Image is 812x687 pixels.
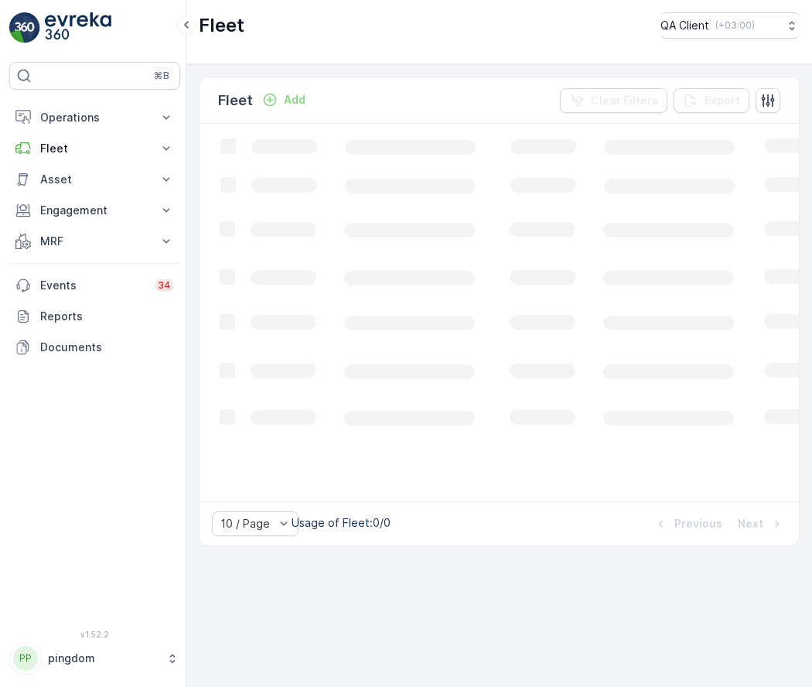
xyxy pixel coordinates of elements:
[705,93,740,108] p: Export
[40,203,149,218] p: Engagement
[660,12,800,39] button: QA Client(+03:00)
[292,515,391,531] p: Usage of Fleet : 0/0
[154,70,169,82] p: ⌘B
[560,88,667,113] button: Clear Filters
[9,133,180,164] button: Fleet
[9,642,180,675] button: PPpingdom
[9,270,180,301] a: Events34
[284,92,305,108] p: Add
[48,651,159,666] p: pingdom
[40,234,149,249] p: MRF
[591,93,658,108] p: Clear Filters
[651,514,724,533] button: Previous
[40,141,149,156] p: Fleet
[199,13,244,38] p: Fleet
[158,279,171,292] p: 34
[9,301,180,332] a: Reports
[9,102,180,133] button: Operations
[9,630,180,639] span: v 1.52.2
[9,164,180,195] button: Asset
[40,340,174,355] p: Documents
[9,12,40,43] img: logo
[736,514,786,533] button: Next
[9,332,180,363] a: Documents
[40,278,145,293] p: Events
[45,12,111,43] img: logo_light-DOdMpM7g.png
[674,88,749,113] button: Export
[674,516,722,531] p: Previous
[738,516,763,531] p: Next
[40,172,149,187] p: Asset
[13,646,38,671] div: PP
[218,90,253,111] p: Fleet
[715,19,755,32] p: ( +03:00 )
[256,91,312,109] button: Add
[660,18,709,33] p: QA Client
[9,226,180,257] button: MRF
[40,309,174,324] p: Reports
[9,195,180,226] button: Engagement
[40,110,149,125] p: Operations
